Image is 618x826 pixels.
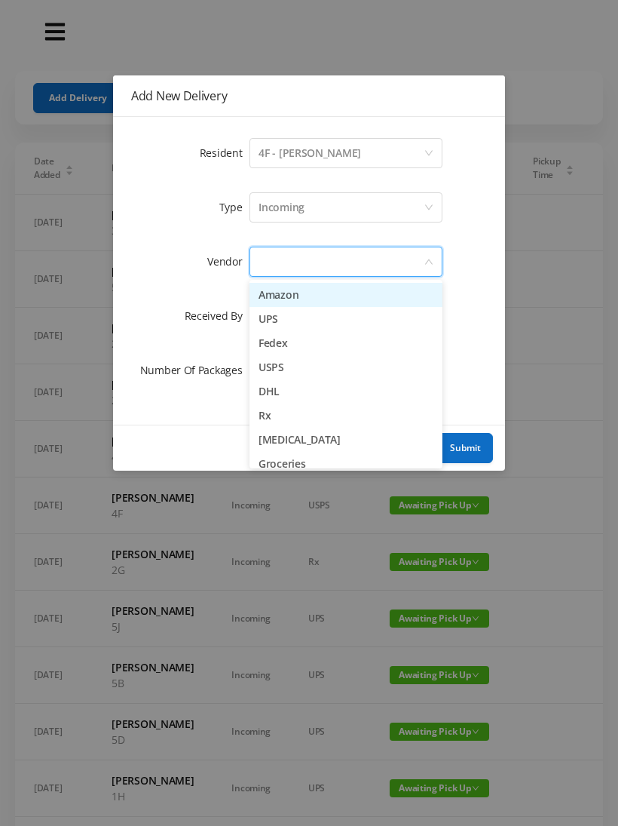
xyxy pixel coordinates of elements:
[249,331,442,355] li: Fedex
[249,307,442,331] li: UPS
[249,355,442,379] li: USPS
[249,404,442,428] li: Rx
[424,257,433,268] i: icon: down
[424,149,433,159] i: icon: down
[249,379,442,404] li: DHL
[438,433,493,463] button: Submit
[131,135,487,388] form: Add New Delivery
[249,283,442,307] li: Amazon
[185,309,250,323] label: Received By
[200,146,250,160] label: Resident
[207,254,249,269] label: Vendor
[249,452,442,476] li: Groceries
[259,193,304,222] div: Incoming
[219,200,250,214] label: Type
[131,88,487,104] div: Add New Delivery
[424,203,433,213] i: icon: down
[140,363,250,377] label: Number Of Packages
[249,428,442,452] li: [MEDICAL_DATA]
[259,139,361,167] div: 4F - Rebecca Gildiner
